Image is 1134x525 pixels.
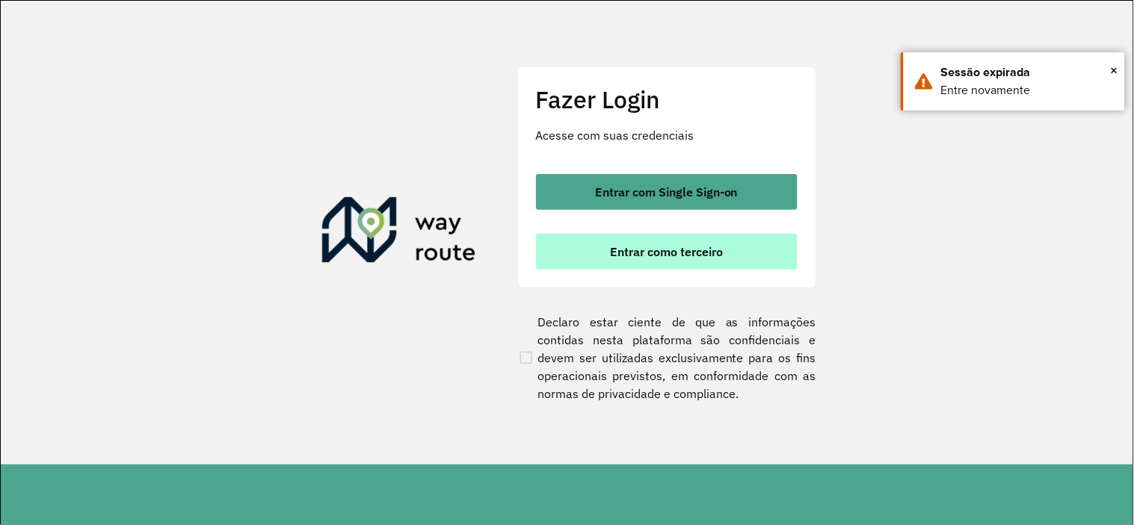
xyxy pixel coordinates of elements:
[1111,59,1118,81] span: ×
[536,85,798,114] h2: Fazer Login
[941,81,1114,99] div: Entre novamente
[536,126,798,144] p: Acesse com suas credenciais
[536,234,798,270] button: button
[322,197,476,269] img: Roteirizador AmbevTech
[610,246,723,258] span: Entrar como terceiro
[941,63,1114,81] div: Sessão expirada
[1111,59,1118,81] button: Close
[517,313,816,403] label: Declaro estar ciente de que as informações contidas nesta plataforma são confidenciais e devem se...
[595,186,738,198] span: Entrar com Single Sign-on
[536,174,798,210] button: button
